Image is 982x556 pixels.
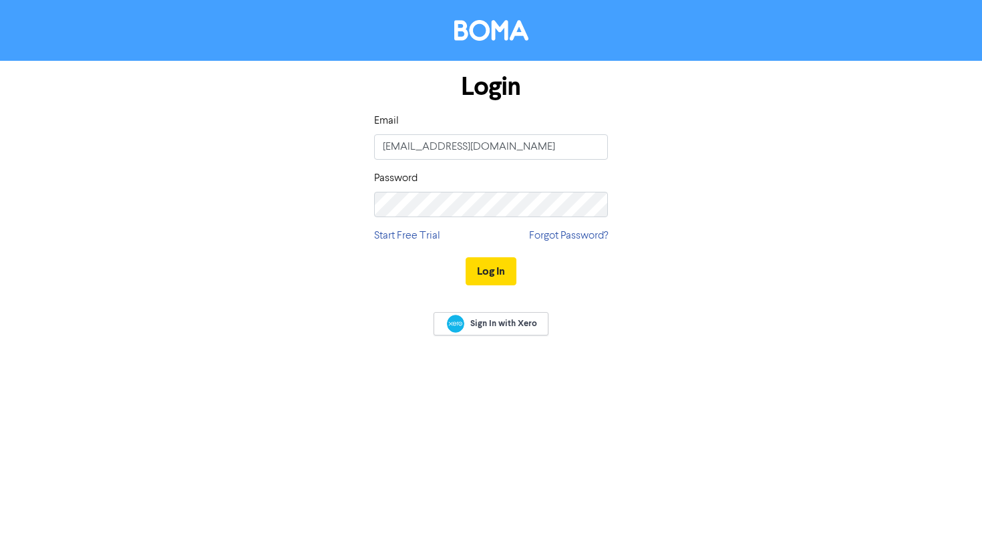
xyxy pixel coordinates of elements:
h1: Login [374,72,608,102]
a: Forgot Password? [529,228,608,244]
a: Start Free Trial [374,228,440,244]
a: Sign In with Xero [434,312,548,335]
img: Xero logo [447,315,464,333]
img: BOMA Logo [454,20,528,41]
iframe: Chat Widget [915,492,982,556]
label: Email [374,113,399,129]
label: Password [374,170,418,186]
span: Sign In with Xero [470,317,537,329]
button: Log In [466,257,516,285]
